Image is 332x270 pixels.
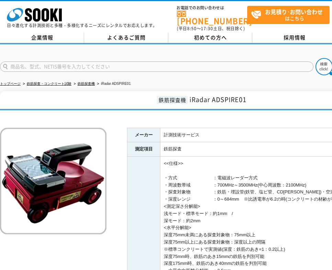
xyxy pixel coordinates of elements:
[157,96,188,104] span: 鉄筋探査機
[127,128,160,142] th: メーカー
[187,25,197,32] span: 8:50
[84,33,168,43] a: よくあるご質問
[201,25,213,32] span: 17:30
[7,23,157,27] p: 日々進化する計測技術と多種・多様化するニーズにレンタルでお応えします。
[177,6,247,10] span: お電話でのお問い合わせは
[27,82,71,86] a: 鉄筋探査・コンクリート試験
[96,80,131,88] li: iRadar ADSPIRE01
[251,6,329,23] span: はこちら
[127,142,160,157] th: 測定項目
[177,11,247,25] a: [PHONE_NUMBER]
[247,6,330,24] a: お見積り･お問い合わせはこちら
[194,34,227,41] span: 初めての方へ
[177,25,245,32] span: (平日 ～ 土日、祝日除く)
[190,95,247,104] span: iRadar ADSPIRE01
[78,82,95,86] a: 鉄筋探査機
[265,8,323,16] strong: お見積り･お問い合わせ
[168,33,252,43] a: 初めての方へ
